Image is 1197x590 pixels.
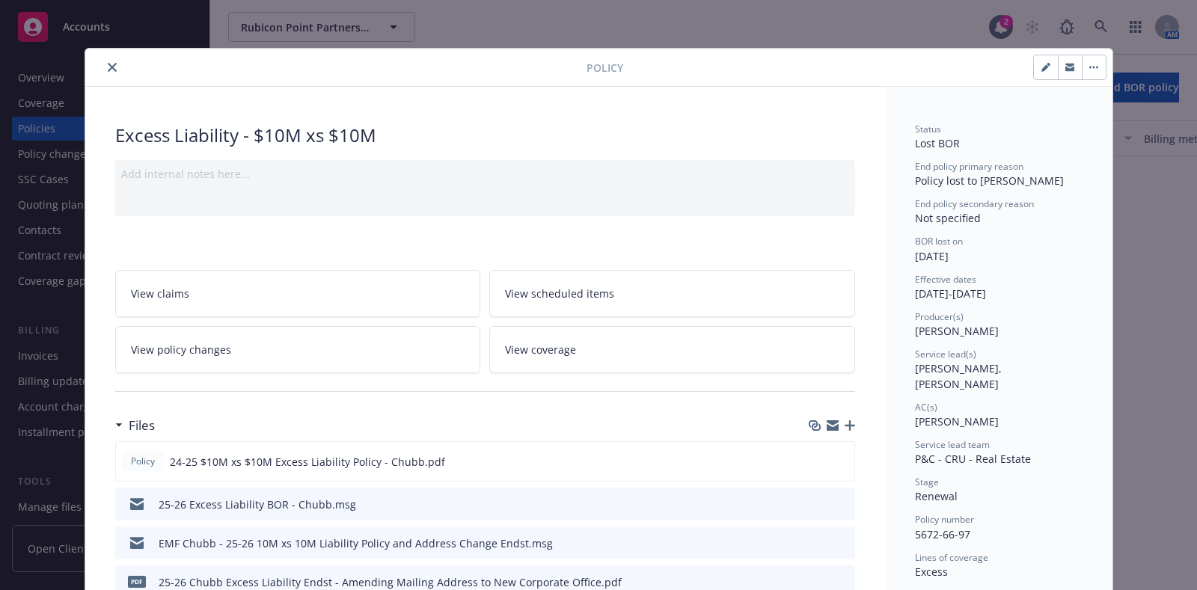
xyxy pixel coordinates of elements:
[915,211,981,225] span: Not specified
[812,574,824,590] button: download file
[115,416,155,435] div: Files
[915,160,1023,173] span: End policy primary reason
[915,235,963,248] span: BOR lost on
[835,454,848,470] button: preview file
[131,286,189,301] span: View claims
[115,326,481,373] a: View policy changes
[103,58,121,76] button: close
[915,401,937,414] span: AC(s)
[915,513,974,526] span: Policy number
[115,270,481,317] a: View claims
[915,249,949,263] span: [DATE]
[812,497,824,512] button: download file
[915,310,964,323] span: Producer(s)
[811,454,823,470] button: download file
[915,361,1005,391] span: [PERSON_NAME], [PERSON_NAME]
[836,497,849,512] button: preview file
[915,551,988,564] span: Lines of coverage
[812,535,824,551] button: download file
[915,173,1064,188] span: Policy lost to [PERSON_NAME]
[159,497,356,512] div: 25-26 Excess Liability BOR - Chubb.msg
[836,574,849,590] button: preview file
[128,455,158,468] span: Policy
[915,476,939,488] span: Stage
[587,60,623,76] span: Policy
[131,342,231,357] span: View policy changes
[915,324,999,338] span: [PERSON_NAME]
[170,454,445,470] span: 24-25 $10M xs $10M Excess Liability Policy - Chubb.pdf
[505,342,576,357] span: View coverage
[915,489,958,503] span: Renewal
[159,535,553,551] div: EMF Chubb - 25-26 10M xs 10M Liability Policy and Address Change Endst.msg
[915,564,1083,580] div: Excess
[915,438,990,451] span: Service lead team
[915,452,1031,466] span: P&C - CRU - Real Estate
[915,197,1034,210] span: End policy secondary reason
[128,576,146,587] span: pdf
[915,414,999,428] span: [PERSON_NAME]
[489,270,855,317] a: View scheduled items
[915,273,1083,301] div: [DATE] - [DATE]
[489,326,855,373] a: View coverage
[915,136,960,150] span: Lost BOR
[121,166,849,182] div: Add internal notes here...
[915,527,970,541] span: 5672-66-97
[505,286,614,301] span: View scheduled items
[115,123,855,148] div: Excess Liability - $10M xs $10M
[129,416,155,435] h3: Files
[159,574,622,590] div: 25-26 Chubb Excess Liability Endst - Amending Mailing Address to New Corporate Office.pdf
[915,348,976,360] span: Service lead(s)
[836,535,849,551] button: preview file
[915,123,941,135] span: Status
[915,273,976,286] span: Effective dates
